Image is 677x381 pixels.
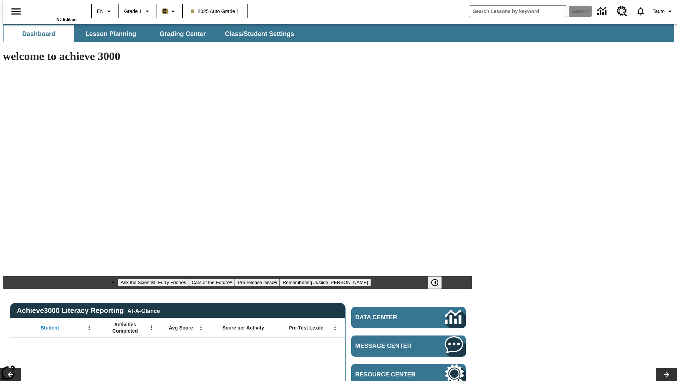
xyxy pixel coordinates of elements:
[97,8,104,15] span: EN
[169,325,193,331] span: Avg Score
[593,2,612,21] a: Data Center
[355,343,424,350] span: Message Center
[428,276,449,289] div: Pause
[653,8,665,15] span: Tauto
[355,314,421,321] span: Data Center
[612,2,632,21] a: Resource Center, Will open in new tab
[225,30,294,38] span: Class/Student Settings
[3,50,472,63] h1: welcome to achieve 3000
[159,5,180,18] button: Boost Class color is light brown. Change class color
[31,3,77,17] a: Home
[4,25,74,42] button: Dashboard
[84,322,94,333] button: Open Menu
[191,8,239,15] span: 2025 Auto Grade 1
[351,335,466,357] a: Message Center
[289,325,324,331] span: Pre-Test Lexile
[330,322,340,333] button: Open Menu
[163,7,167,16] span: B
[469,6,567,17] input: search field
[656,368,677,381] button: Lesson carousel, Next
[280,279,371,286] button: Slide 4 Remembering Justice O'Connor
[428,276,442,289] button: Pause
[235,279,280,286] button: Slide 3 Pre-release lesson
[118,279,189,286] button: Slide 1 Ask the Scientist: Furry Friends
[85,30,136,38] span: Lesson Planning
[650,5,677,18] button: Profile/Settings
[219,25,300,42] button: Class/Student Settings
[17,307,160,315] span: Achieve3000 Literacy Reporting
[355,371,424,378] span: Resource Center
[147,25,218,42] button: Grading Center
[127,307,160,314] div: At-A-Glance
[75,25,146,42] button: Lesson Planning
[102,321,148,334] span: Activities Completed
[6,1,26,22] button: Open side menu
[3,24,674,42] div: SubNavbar
[3,25,300,42] div: SubNavbar
[632,2,650,20] a: Notifications
[22,30,55,38] span: Dashboard
[94,5,116,18] button: Language: EN, Select a language
[41,325,59,331] span: Student
[222,325,264,331] span: Score per Activity
[121,5,154,18] button: Grade: Grade 1, Select a grade
[189,279,235,286] button: Slide 2 Cars of the Future?
[31,2,77,22] div: Home
[159,30,206,38] span: Grading Center
[351,307,466,328] a: Data Center
[146,322,157,333] button: Open Menu
[196,322,206,333] button: Open Menu
[124,8,142,15] span: Grade 1
[56,17,77,22] span: NJ Edition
